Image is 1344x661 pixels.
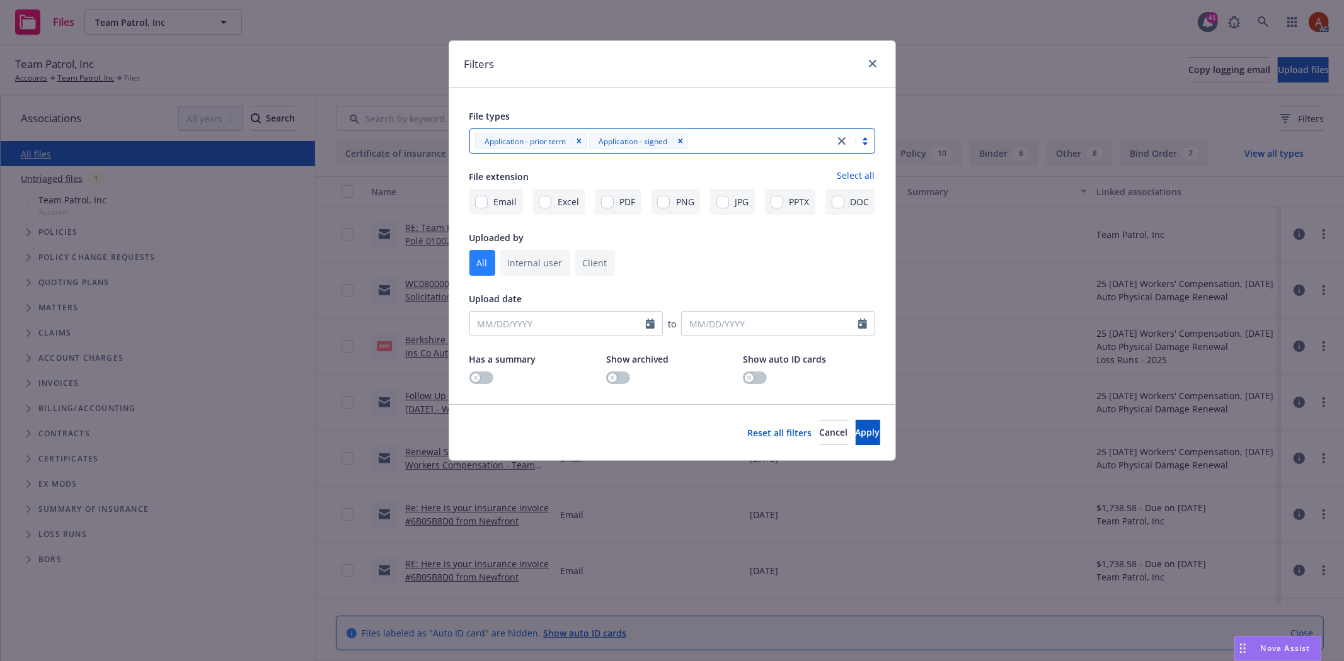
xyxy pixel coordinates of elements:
[469,232,524,244] span: Uploaded by
[469,171,529,183] span: File extension
[834,133,849,149] a: close
[735,195,749,208] span: JPG
[606,353,669,365] span: Show archived
[865,56,880,71] a: close
[469,293,522,305] span: Upload date
[743,353,826,365] span: Show auto ID cards
[464,56,495,72] h1: Filters
[485,135,566,148] span: Application - prior term
[469,110,510,122] span: File types
[493,195,517,208] span: Email
[856,426,880,438] span: Apply
[837,169,875,184] a: Select all
[850,195,869,208] span: DOC
[748,426,812,439] a: Reset all filters
[619,195,635,208] span: PDF
[558,195,579,208] span: Excel
[480,135,566,148] span: Application - prior term
[820,426,848,438] span: Cancel
[668,317,676,330] span: to
[673,133,688,149] div: Remove [object Object]
[1261,643,1311,653] span: Nova Assist
[571,133,587,149] div: Remove [object Object]
[681,311,875,336] input: MM/DD/YYYY
[1234,636,1321,661] button: Nova Assist
[469,353,536,365] span: Has a summary
[469,311,663,336] input: MM/DD/YYYY
[1235,636,1251,660] div: Drag to move
[599,135,668,148] span: Application - signed
[790,195,810,208] span: PPTX
[676,195,694,208] span: PNG
[820,420,848,445] button: Cancel
[594,135,668,148] span: Application - signed
[856,420,880,445] button: Apply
